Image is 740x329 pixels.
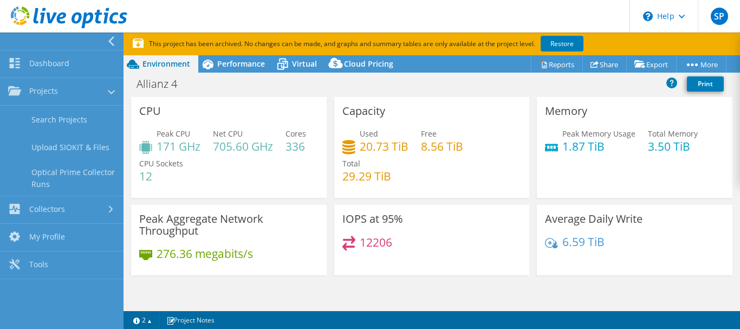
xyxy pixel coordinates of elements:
h3: IOPS at 95% [342,213,403,225]
h4: 29.29 TiB [342,170,391,182]
span: Virtual [292,59,317,69]
h3: Capacity [342,105,385,117]
span: Free [421,128,437,139]
h4: 3.50 TiB [648,140,698,152]
h3: Memory [545,105,587,117]
h4: 1.87 TiB [562,140,635,152]
h4: 12206 [360,236,392,248]
span: Peak CPU [157,128,190,139]
a: 2 [126,313,159,327]
svg: \n [643,11,653,21]
span: CPU Sockets [139,158,183,169]
h4: 171 GHz [157,140,200,152]
a: Reports [531,56,583,73]
a: Share [582,56,627,73]
a: More [676,56,726,73]
span: Net CPU [213,128,243,139]
span: Total Memory [648,128,698,139]
h4: 276.36 megabits/s [157,248,253,260]
span: Performance [217,59,265,69]
span: Cores [285,128,306,139]
a: Restore [541,36,583,51]
p: This project has been archived. No changes can be made, and graphs and summary tables are only av... [133,38,664,50]
h3: Average Daily Write [545,213,642,225]
h4: 705.60 GHz [213,140,273,152]
h4: 12 [139,170,183,182]
h4: 6.59 TiB [562,236,605,248]
span: SP [711,8,728,25]
h4: 8.56 TiB [421,140,463,152]
span: Used [360,128,378,139]
a: Project Notes [159,313,222,327]
h3: Peak Aggregate Network Throughput [139,213,319,237]
span: Environment [142,59,190,69]
span: Total [342,158,360,169]
h4: 336 [285,140,306,152]
a: Export [626,56,677,73]
h4: 20.73 TiB [360,140,408,152]
h1: Allianz 4 [132,78,194,90]
a: Print [687,76,724,92]
h3: CPU [139,105,161,117]
span: Peak Memory Usage [562,128,635,139]
span: Cloud Pricing [344,59,393,69]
